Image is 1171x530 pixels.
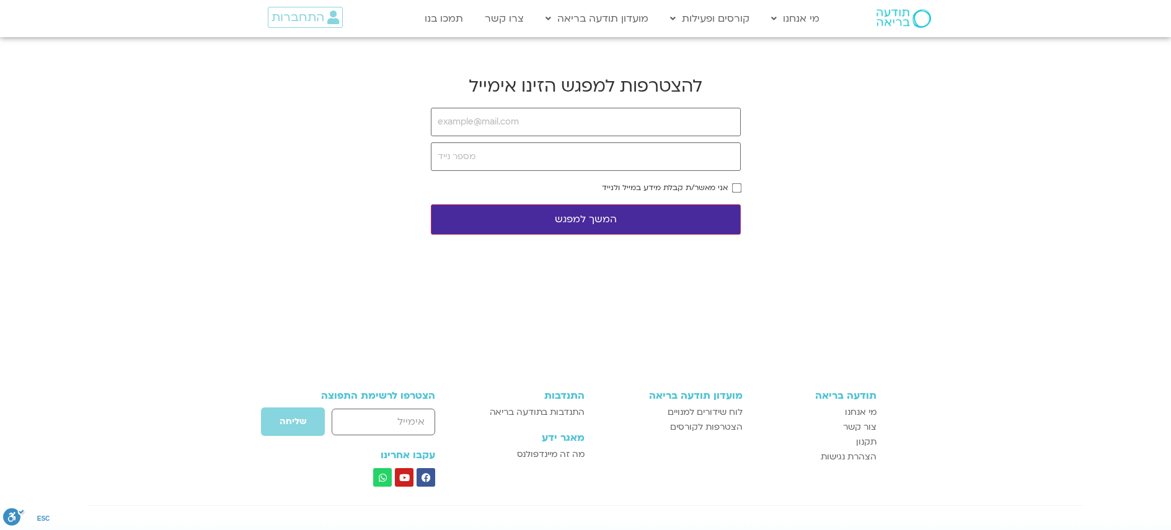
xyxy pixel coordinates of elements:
h3: מועדון תודעה בריאה [597,390,743,401]
img: תודעה בריאה [877,9,931,28]
a: צרו קשר [479,7,530,30]
a: מועדון תודעה בריאה [539,7,655,30]
h3: התנדבות [469,390,584,401]
span: התנדבות בתודעה בריאה [490,405,585,420]
span: שליחה [280,417,306,427]
a: לוח שידורים למנויים [597,405,743,420]
a: מי אנחנו [765,7,826,30]
a: תמכו בנו [418,7,469,30]
button: שליחה [260,407,325,437]
a: התנדבות בתודעה בריאה [469,405,584,420]
input: מספר נייד [431,142,741,171]
button: המשך למפגש [431,204,741,235]
a: קורסים ופעילות [664,7,756,30]
span: הצטרפות לקורסים [670,420,743,435]
input: אימייל [332,409,435,435]
a: התחברות [268,7,343,28]
a: מה זה מיינדפולנס [469,447,584,462]
span: הצהרת נגישות [821,450,877,464]
span: לוח שידורים למנויים [668,405,743,420]
h3: הצטרפו לרשימת התפוצה [295,390,436,401]
span: צור קשר [843,420,877,435]
h2: להצטרפות למפגש הזינו אימייל [431,74,741,98]
a: הצהרת נגישות [755,450,877,464]
input: example@mail.com [431,108,741,136]
form: טופס חדש [295,407,436,443]
h3: עקבו אחרינו [295,450,436,461]
label: אני מאשר/ת קבלת מידע במייל ולנייד [602,183,728,192]
a: צור קשר [755,420,877,435]
a: הצטרפות לקורסים [597,420,743,435]
span: התחברות [272,11,324,24]
h3: מאגר ידע [469,432,584,443]
span: מי אנחנו [845,405,877,420]
a: מי אנחנו [755,405,877,420]
span: תקנון [856,435,877,450]
a: תקנון [755,435,877,450]
span: מה זה מיינדפולנס [517,447,585,462]
h3: תודעה בריאה [755,390,877,401]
